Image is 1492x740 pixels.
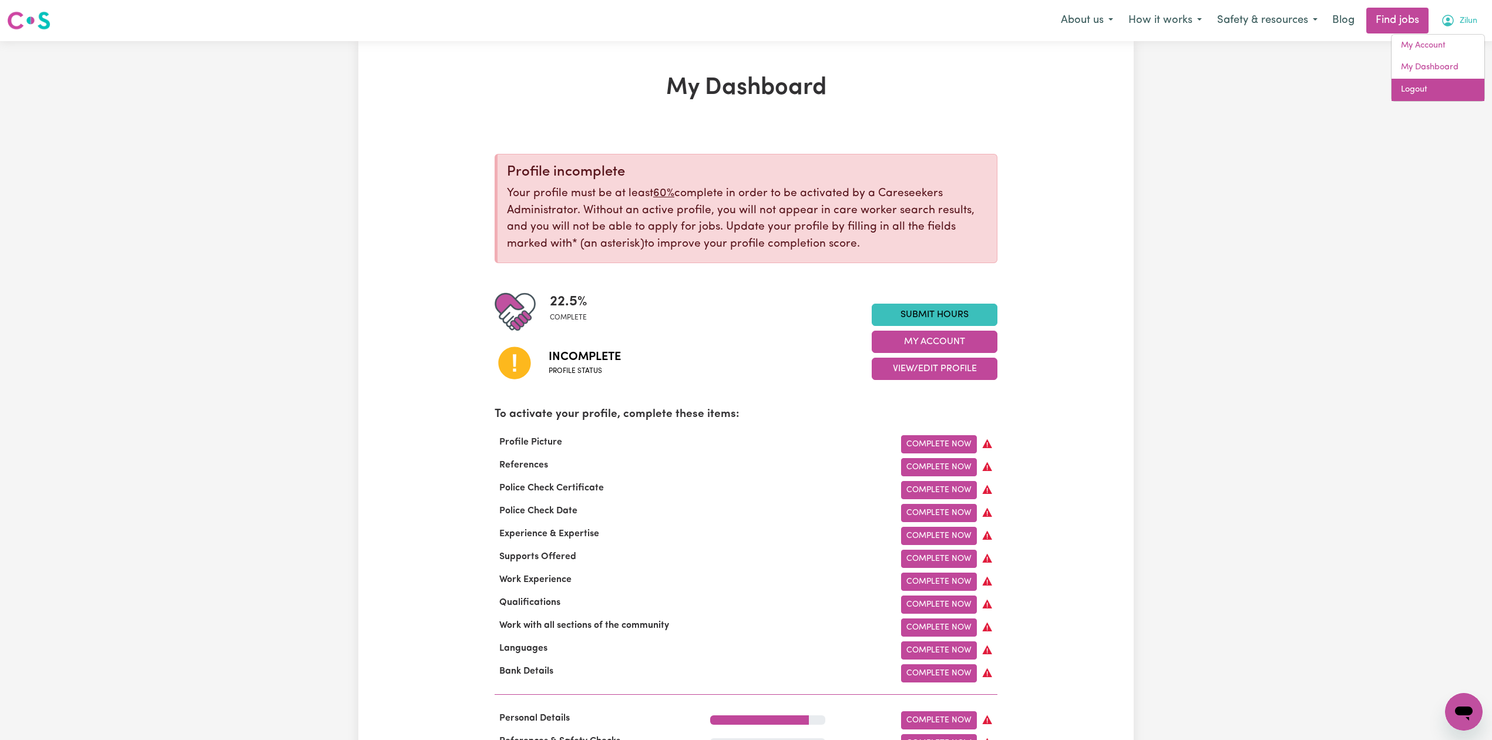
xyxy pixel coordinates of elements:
[1366,8,1429,33] a: Find jobs
[495,506,582,516] span: Police Check Date
[495,483,609,493] span: Police Check Certificate
[1209,8,1325,33] button: Safety & resources
[901,504,977,522] a: Complete Now
[495,714,574,723] span: Personal Details
[901,641,977,660] a: Complete Now
[495,667,558,676] span: Bank Details
[872,304,997,326] a: Submit Hours
[7,7,51,34] a: Careseekers logo
[901,481,977,499] a: Complete Now
[1392,35,1484,57] a: My Account
[495,74,997,102] h1: My Dashboard
[495,575,576,584] span: Work Experience
[1325,8,1362,33] a: Blog
[1053,8,1121,33] button: About us
[7,10,51,31] img: Careseekers logo
[550,291,587,312] span: 22.5 %
[1391,34,1485,102] div: My Account
[495,621,674,630] span: Work with all sections of the community
[1460,15,1477,28] span: Zilun
[507,186,987,253] p: Your profile must be at least complete in order to be activated by a Careseekers Administrator. W...
[901,596,977,614] a: Complete Now
[1445,693,1483,731] iframe: Button to launch messaging window
[901,435,977,453] a: Complete Now
[653,188,674,199] u: 60%
[550,312,587,323] span: complete
[495,644,552,653] span: Languages
[549,348,621,366] span: Incomplete
[872,331,997,353] button: My Account
[901,664,977,682] a: Complete Now
[901,573,977,591] a: Complete Now
[901,458,977,476] a: Complete Now
[495,406,997,423] p: To activate your profile, complete these items:
[872,358,997,380] button: View/Edit Profile
[495,460,553,470] span: References
[901,618,977,637] a: Complete Now
[495,529,604,539] span: Experience & Expertise
[1392,79,1484,101] a: Logout
[549,366,621,376] span: Profile status
[1433,8,1485,33] button: My Account
[901,711,977,729] a: Complete Now
[1392,56,1484,79] a: My Dashboard
[1121,8,1209,33] button: How it works
[901,527,977,545] a: Complete Now
[901,550,977,568] a: Complete Now
[495,598,565,607] span: Qualifications
[507,164,987,181] div: Profile incomplete
[572,238,644,250] span: an asterisk
[550,291,597,332] div: Profile completeness: 22.5%
[495,438,567,447] span: Profile Picture
[495,552,581,561] span: Supports Offered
